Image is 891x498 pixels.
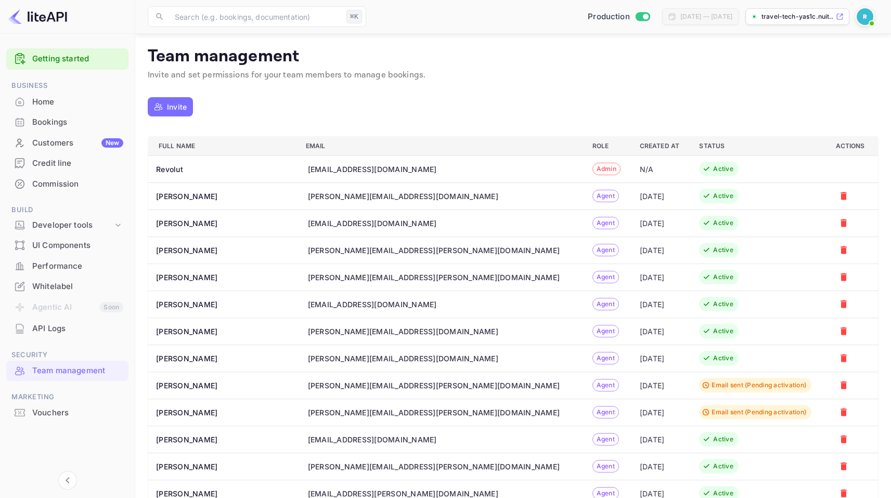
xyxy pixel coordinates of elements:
th: [PERSON_NAME] [148,372,298,399]
div: [DATE] [640,407,683,418]
th: [PERSON_NAME] [148,345,298,372]
span: Build [6,204,128,216]
a: API Logs [6,319,128,338]
div: [DATE] [640,380,683,391]
th: [PERSON_NAME] [148,182,298,209]
th: [PERSON_NAME] [148,264,298,291]
span: Agent [593,326,618,336]
span: Admin [593,164,620,174]
div: [DATE] [640,326,683,337]
div: Active [713,164,733,174]
div: [EMAIL_ADDRESS][DOMAIN_NAME] [308,434,437,445]
a: Credit line [6,153,128,173]
div: Credit line [32,158,123,169]
div: Active [713,299,733,309]
div: Team management [6,361,128,381]
div: [DATE] [640,272,683,283]
div: API Logs [32,323,123,335]
div: [PERSON_NAME][EMAIL_ADDRESS][PERSON_NAME][DOMAIN_NAME] [308,380,560,391]
div: ⌘K [346,10,362,23]
div: UI Components [32,240,123,252]
th: [PERSON_NAME] [148,291,298,318]
div: CustomersNew [6,133,128,153]
span: Agent [593,218,618,228]
img: LiteAPI logo [8,8,67,25]
th: [PERSON_NAME] [148,237,298,264]
div: [PERSON_NAME][EMAIL_ADDRESS][PERSON_NAME][DOMAIN_NAME] [308,461,560,472]
th: Status [691,136,827,155]
div: N/A [640,164,683,175]
div: API Logs [6,319,128,339]
span: Agent [593,245,618,255]
span: Agent [593,489,618,498]
div: [DATE] [640,245,683,256]
div: Active [713,191,733,201]
div: Home [32,96,123,108]
div: Active [713,353,733,363]
div: [PERSON_NAME][EMAIL_ADDRESS][DOMAIN_NAME] [308,326,498,337]
span: Agent [593,381,618,390]
div: Developer tools [32,219,113,231]
p: travel-tech-yas1c.nuit... [761,12,834,21]
span: Agent [593,299,618,309]
div: Credit line [6,153,128,174]
div: [DATE] [640,299,683,310]
div: Switch to Sandbox mode [584,11,654,23]
div: [DATE] [640,353,683,364]
div: [DATE] [640,434,683,445]
div: Email sent (Pending activation) [712,381,806,390]
div: [DATE] [640,191,683,202]
div: Bookings [6,112,128,133]
div: Performance [6,256,128,277]
span: Agent [593,191,618,201]
span: Business [6,80,128,91]
div: [DATE] [640,218,683,229]
img: Revolut [857,8,873,25]
div: [DATE] [640,461,683,472]
div: [DATE] — [DATE] [680,12,732,21]
p: Team management [148,46,879,67]
div: [PERSON_NAME][EMAIL_ADDRESS][DOMAIN_NAME] [308,353,498,364]
div: Customers [32,137,123,149]
span: Agent [593,353,618,363]
p: Invite [167,101,187,112]
div: Developer tools [6,216,128,234]
p: Invite and set permissions for your team members to manage bookings. [148,69,879,82]
span: Marketing [6,391,128,403]
div: [EMAIL_ADDRESS][DOMAIN_NAME] [308,299,437,310]
div: Active [713,462,733,471]
th: Revolut [148,155,298,182]
th: Full name [148,136,298,155]
th: [PERSON_NAME] [148,453,298,480]
span: Agent [593,408,618,417]
span: Agent [593,462,618,471]
div: Vouchers [32,407,123,419]
th: [PERSON_NAME] [148,426,298,453]
th: Actions [828,136,879,155]
div: Active [713,218,733,228]
div: Commission [32,178,123,190]
div: Active [713,435,733,444]
div: [PERSON_NAME][EMAIL_ADDRESS][PERSON_NAME][DOMAIN_NAME] [308,407,560,418]
div: UI Components [6,235,128,256]
div: [PERSON_NAME][EMAIL_ADDRESS][PERSON_NAME][DOMAIN_NAME] [308,272,560,283]
div: Bookings [32,116,123,128]
a: Home [6,92,128,111]
div: Whitelabel [32,281,123,293]
a: Vouchers [6,403,128,422]
div: [PERSON_NAME][EMAIL_ADDRESS][PERSON_NAME][DOMAIN_NAME] [308,245,560,256]
a: Bookings [6,112,128,132]
th: [PERSON_NAME] [148,399,298,426]
div: Active [713,245,733,255]
div: Active [713,272,733,282]
div: [PERSON_NAME][EMAIL_ADDRESS][DOMAIN_NAME] [308,191,498,202]
input: Search (e.g. bookings, documentation) [169,6,342,27]
a: Performance [6,256,128,276]
div: Active [713,489,733,498]
th: Email [298,136,584,155]
span: Agent [593,272,618,282]
div: [EMAIL_ADDRESS][DOMAIN_NAME] [308,218,437,229]
button: Collapse navigation [58,471,77,490]
div: Commission [6,174,128,194]
div: Whitelabel [6,277,128,297]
